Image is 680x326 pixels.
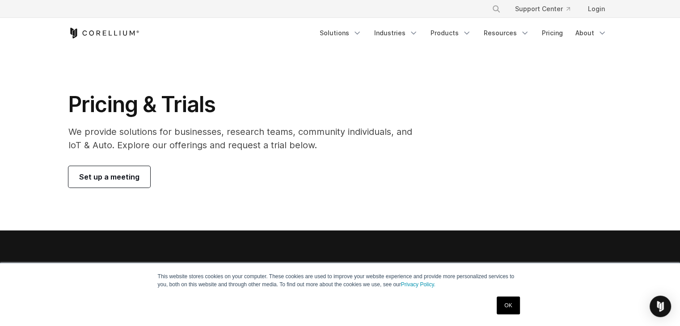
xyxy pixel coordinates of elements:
[425,25,477,41] a: Products
[68,166,150,188] a: Set up a meeting
[314,25,612,41] div: Navigation Menu
[401,281,435,288] a: Privacy Policy.
[508,1,577,17] a: Support Center
[68,125,425,152] p: We provide solutions for businesses, research teams, community individuals, and IoT & Auto. Explo...
[581,1,612,17] a: Login
[481,1,612,17] div: Navigation Menu
[497,297,520,314] a: OK
[570,25,612,41] a: About
[488,1,504,17] button: Search
[68,28,139,38] a: Corellium Home
[79,171,139,182] span: Set up a meeting
[314,25,367,41] a: Solutions
[68,91,425,118] h1: Pricing & Trials
[478,25,535,41] a: Resources
[536,25,568,41] a: Pricing
[158,272,523,288] p: This website stores cookies on your computer. These cookies are used to improve your website expe...
[650,296,671,317] div: Open Intercom Messenger
[369,25,423,41] a: Industries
